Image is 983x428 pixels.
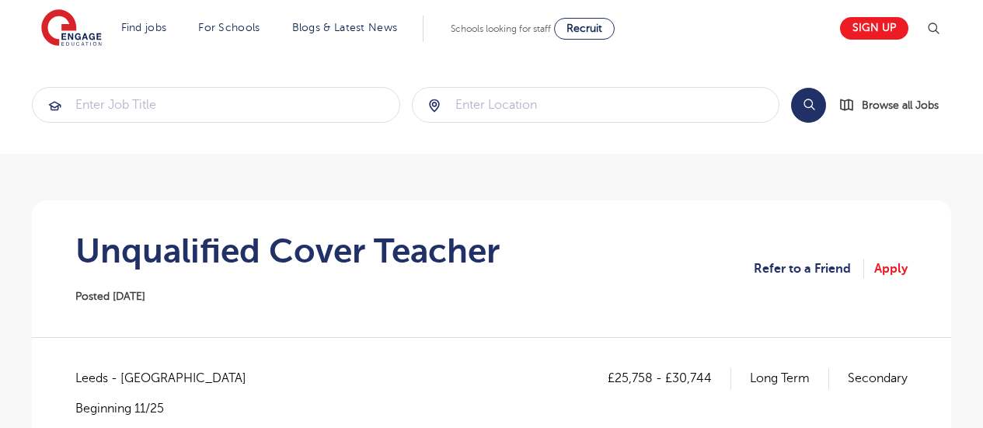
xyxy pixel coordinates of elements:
[75,291,145,302] span: Posted [DATE]
[791,88,826,123] button: Search
[32,87,400,123] div: Submit
[121,22,167,33] a: Find jobs
[862,96,939,114] span: Browse all Jobs
[292,22,398,33] a: Blogs & Latest News
[33,88,399,122] input: Submit
[874,259,908,279] a: Apply
[75,368,262,388] span: Leeds - [GEOGRAPHIC_DATA]
[413,88,779,122] input: Submit
[75,231,500,270] h1: Unqualified Cover Teacher
[75,400,262,417] p: Beginning 11/25
[838,96,951,114] a: Browse all Jobs
[848,368,908,388] p: Secondary
[608,368,731,388] p: £25,758 - £30,744
[754,259,864,279] a: Refer to a Friend
[554,18,615,40] a: Recruit
[451,23,551,34] span: Schools looking for staff
[840,17,908,40] a: Sign up
[566,23,602,34] span: Recruit
[412,87,780,123] div: Submit
[41,9,102,48] img: Engage Education
[198,22,260,33] a: For Schools
[750,368,829,388] p: Long Term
